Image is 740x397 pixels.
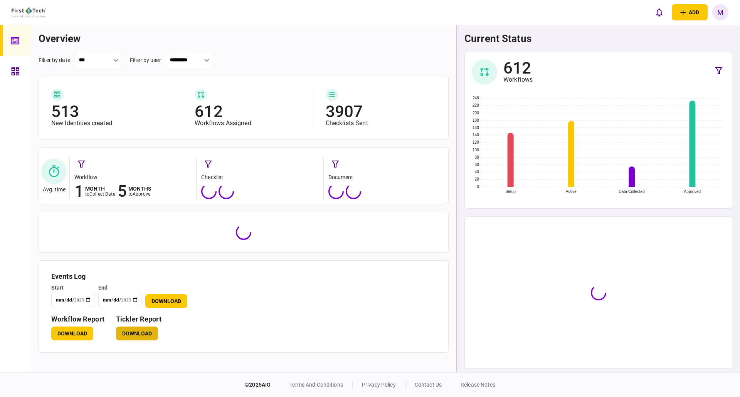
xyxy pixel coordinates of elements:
a: privacy policy [362,382,396,388]
text: Active [566,189,577,194]
div: to [128,191,152,197]
button: open notifications list [651,4,667,20]
h1: overview [39,33,449,44]
text: 140 [473,133,479,137]
div: 5 [118,184,127,199]
h3: workflow report [51,316,104,323]
div: Avg. time [43,186,66,193]
text: 240 [473,96,479,100]
text: Setup [505,189,516,194]
div: month [85,186,116,191]
a: release notes [461,382,495,388]
div: © 2025 AIO [245,381,280,389]
button: Download [145,294,187,308]
text: 100 [473,148,479,152]
div: end [98,284,141,292]
text: 0 [477,185,479,189]
a: terms and conditions [289,382,343,388]
text: 160 [473,126,479,130]
text: 200 [473,111,479,115]
div: to [85,191,116,197]
div: 513 [51,104,174,119]
text: 120 [473,140,479,144]
div: Workflows Assigned [195,119,305,127]
div: filter by user [130,56,161,64]
div: months [128,186,152,191]
text: 40 [475,170,479,174]
div: start [51,284,94,292]
h3: Tickler Report [116,316,161,323]
text: 20 [475,177,479,181]
div: 612 [503,60,533,76]
div: 1 [74,184,84,199]
button: Download [116,327,158,340]
a: contact us [415,382,442,388]
span: collect data [89,191,116,197]
div: document [328,173,446,181]
button: M [712,4,728,20]
div: workflow [74,173,192,181]
text: Data Collected [619,189,644,194]
div: filter by date [39,56,70,64]
h1: current status [464,33,732,44]
text: 220 [473,103,479,107]
h3: Events Log [51,273,436,280]
text: Approved [684,189,701,194]
text: 80 [475,155,479,159]
text: 180 [473,118,479,122]
div: checklist [201,173,319,181]
img: client company logo [12,7,46,17]
span: approve [133,191,150,197]
div: Workflows [503,76,533,84]
div: 3907 [326,104,436,119]
div: New Identities created [51,119,174,127]
text: 60 [475,162,479,167]
div: 612 [195,104,305,119]
button: open adding identity options [672,4,708,20]
div: Checklists Sent [326,119,436,127]
button: Download [51,327,93,340]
